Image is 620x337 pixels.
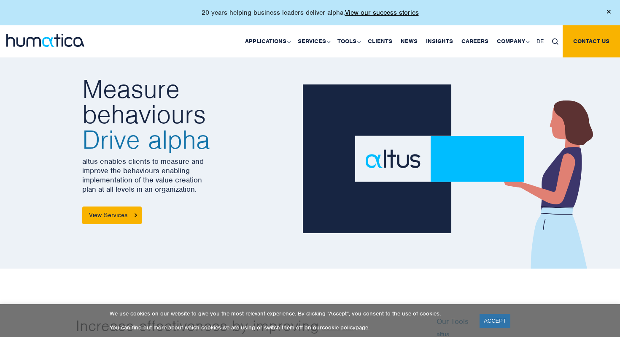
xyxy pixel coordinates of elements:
img: about_banner1 [303,84,607,269]
a: View our success stories [345,8,419,17]
img: arrowicon [135,213,137,217]
a: ACCEPT [480,314,510,328]
a: Insights [422,25,457,57]
a: DE [532,25,548,57]
a: Applications [241,25,294,57]
a: Careers [457,25,493,57]
a: View Services [82,207,142,224]
a: Services [294,25,333,57]
h2: Measure behaviours [82,76,296,152]
a: News [396,25,422,57]
a: Tools [333,25,364,57]
img: logo [6,34,84,47]
img: search_icon [552,38,558,45]
a: Clients [364,25,396,57]
a: cookie policy [322,324,356,331]
p: altus enables clients to measure and improve the behaviours enabling implementation of the value ... [82,157,296,194]
span: Drive alpha [82,127,296,152]
a: Company [493,25,532,57]
p: You can find out more about which cookies we are using or switch them off on our page. [110,324,469,331]
span: DE [536,38,544,45]
a: Contact us [563,25,620,57]
p: 20 years helping business leaders deliver alpha. [202,8,419,17]
p: We use cookies on our website to give you the most relevant experience. By clicking “Accept”, you... [110,310,469,317]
